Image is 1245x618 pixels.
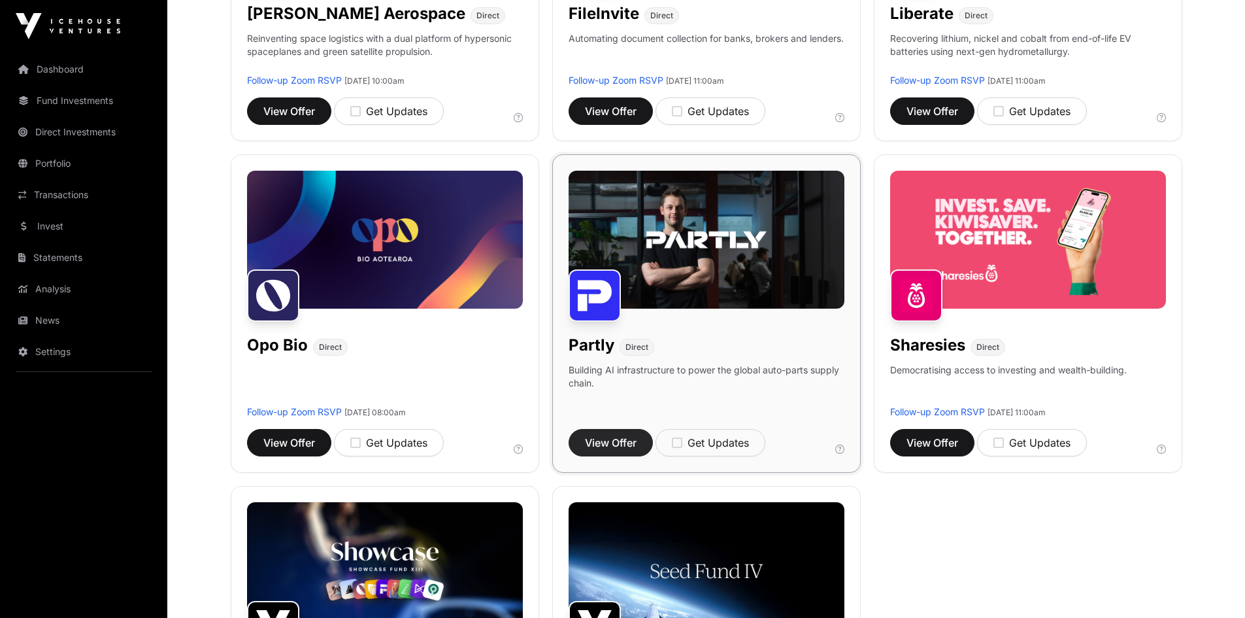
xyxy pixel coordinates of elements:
a: Follow-up Zoom RSVP [569,75,663,86]
div: Get Updates [993,435,1071,451]
a: Analysis [10,275,157,303]
div: Get Updates [993,103,1071,119]
span: View Offer [263,103,315,119]
span: Direct [319,342,342,352]
div: Get Updates [350,435,427,451]
img: Icehouse Ventures Logo [16,13,120,39]
span: Direct [650,10,673,21]
img: Partly [569,269,621,322]
a: Follow-up Zoom RSVP [247,75,342,86]
span: View Offer [585,435,637,451]
button: Get Updates [656,429,765,456]
h1: FileInvite [569,3,639,24]
p: Building AI infrastructure to power the global auto-parts supply chain. [569,364,844,405]
button: Get Updates [334,429,444,456]
div: Get Updates [672,435,749,451]
button: Get Updates [656,97,765,125]
a: Statements [10,243,157,272]
img: Opo Bio [247,269,299,322]
span: View Offer [585,103,637,119]
button: Get Updates [334,97,444,125]
span: [DATE] 11:00am [666,76,724,86]
iframe: Chat Widget [1180,555,1245,618]
a: News [10,306,157,335]
div: Get Updates [350,103,427,119]
button: Get Updates [977,429,1087,456]
a: Transactions [10,180,157,209]
span: [DATE] 11:00am [988,407,1046,417]
span: View Offer [906,103,958,119]
span: View Offer [263,435,315,451]
span: Direct [625,342,648,352]
h1: Opo Bio [247,335,308,356]
a: Direct Investments [10,118,157,146]
span: Direct [965,10,988,21]
button: Get Updates [977,97,1087,125]
button: View Offer [890,97,974,125]
button: View Offer [569,429,653,456]
p: Reinventing space logistics with a dual platform of hypersonic spaceplanes and green satellite pr... [247,32,523,74]
h1: Sharesies [890,335,965,356]
p: Recovering lithium, nickel and cobalt from end-of-life EV batteries using next-gen hydrometallurgy. [890,32,1166,74]
a: Settings [10,337,157,366]
span: Direct [976,342,999,352]
h1: Partly [569,335,614,356]
p: Automating document collection for banks, brokers and lenders. [569,32,844,74]
a: Follow-up Zoom RSVP [890,75,985,86]
div: Get Updates [672,103,749,119]
a: Portfolio [10,149,157,178]
span: Direct [476,10,499,21]
a: Follow-up Zoom RSVP [890,406,985,417]
button: View Offer [890,429,974,456]
span: View Offer [906,435,958,451]
p: Democratising access to investing and wealth-building. [890,364,1127,405]
a: Follow-up Zoom RSVP [247,406,342,417]
span: [DATE] 08:00am [344,407,406,417]
h1: [PERSON_NAME] Aerospace [247,3,465,24]
a: Fund Investments [10,86,157,115]
img: Sharesies [890,269,942,322]
h1: Liberate [890,3,954,24]
img: Opo-Bio-Banner.jpg [247,171,523,309]
button: View Offer [247,97,331,125]
img: Sharesies-Banner.jpg [890,171,1166,309]
span: [DATE] 10:00am [344,76,405,86]
span: [DATE] 11:00am [988,76,1046,86]
button: View Offer [247,429,331,456]
a: Dashboard [10,55,157,84]
img: Partly-Banner.jpg [569,171,844,309]
button: View Offer [569,97,653,125]
a: Invest [10,212,157,241]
